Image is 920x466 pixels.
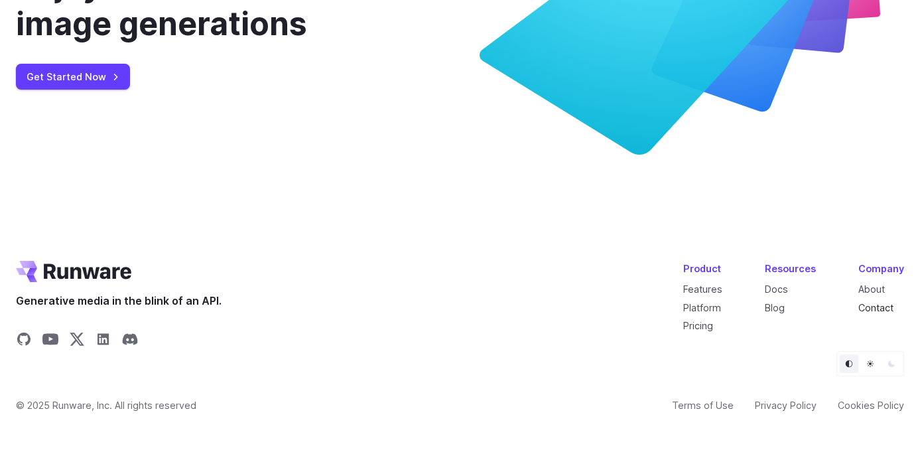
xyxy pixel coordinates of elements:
[42,331,58,351] a: Share on YouTube
[861,354,880,373] button: Light
[882,354,901,373] button: Dark
[765,302,785,313] a: Blog
[16,331,32,351] a: Share on GitHub
[122,331,138,351] a: Share on Discord
[858,302,893,313] a: Contact
[765,261,816,276] div: Resources
[672,398,734,413] a: Terms of Use
[858,283,885,295] a: About
[765,283,788,295] a: Docs
[755,398,817,413] a: Privacy Policy
[838,398,904,413] a: Cookies Policy
[683,283,722,295] a: Features
[16,293,222,310] span: Generative media in the blink of an API.
[16,398,196,413] span: © 2025 Runware, Inc. All rights reserved
[683,302,721,313] a: Platform
[840,354,858,373] button: Default
[683,320,713,331] a: Pricing
[683,261,722,276] div: Product
[96,331,111,351] a: Share on LinkedIn
[16,64,130,90] a: Get Started Now
[836,351,904,376] ul: Theme selector
[69,331,85,351] a: Share on X
[16,261,131,282] a: Go to /
[858,261,904,276] div: Company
